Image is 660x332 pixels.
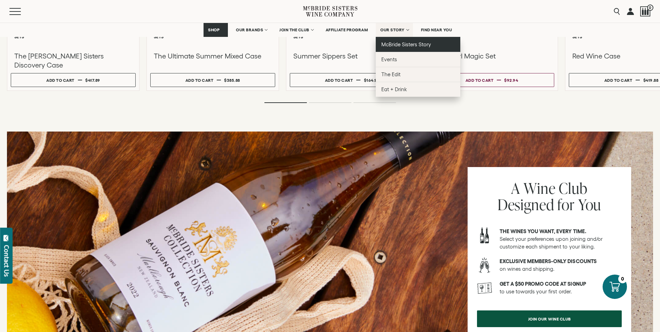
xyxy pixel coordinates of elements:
span: Join our wine club [516,312,583,326]
span: Events [381,56,397,62]
span: OUR STORY [380,27,405,32]
span: SHOP [208,27,220,32]
span: AFFILIATE PROGRAM [326,27,368,32]
span: McBride Sisters Story [381,41,431,47]
span: Eat + Drink [381,86,407,92]
span: FIND NEAR YOU [421,27,452,32]
span: 0 [647,5,653,11]
p: on wines and shipping. [500,258,622,273]
button: Add to cart $385.88 [150,73,275,87]
div: Add to cart [46,75,74,85]
a: OUR BRANDS [231,23,271,37]
span: $164.94 [364,78,380,82]
p: Select your preferences upon joining and/or customize each shipment to your liking. [500,228,622,251]
p: to use towards your first order. [500,280,622,295]
div: Add to cart [325,75,353,85]
a: Events [376,52,460,67]
a: FIND NEAR YOU [416,23,457,37]
span: Designed [498,194,554,215]
strong: The wines you want, every time. [500,228,586,234]
span: The Edit [381,71,400,77]
div: Add to cart [466,75,494,85]
button: Mobile Menu Trigger [9,8,34,15]
span: A [511,178,520,198]
a: The Edit [376,67,460,82]
a: Join our wine club [477,310,622,327]
span: Wine [524,178,555,198]
span: $417.89 [85,78,100,82]
a: JOIN THE CLUB [275,23,318,37]
span: $419.88 [643,78,659,82]
a: OUR STORY [376,23,413,37]
span: $92.94 [504,78,518,82]
h3: Summer Sippers Set [293,52,411,61]
div: Add to cart [604,75,633,85]
a: Eat + Drink [376,82,460,97]
button: Add to cart $417.89 [11,73,136,87]
a: AFFILIATE PROGRAM [321,23,373,37]
div: Add to cart [185,75,214,85]
a: McBride Sisters Story [376,37,460,52]
h3: The Ultimate Summer Mixed Case [154,52,272,61]
button: Add to cart $92.94 [429,73,554,87]
button: Add to cart $164.94 [290,73,415,87]
li: Page dot 3 [353,102,396,103]
li: Page dot 2 [309,102,351,103]
strong: Exclusive members-only discounts [500,258,597,264]
a: SHOP [204,23,228,37]
span: OUR BRANDS [236,27,263,32]
span: JOIN THE CLUB [279,27,309,32]
span: $385.88 [224,78,240,82]
strong: GET A $50 PROMO CODE AT SIGNUP [500,281,586,287]
li: Page dot 1 [264,102,307,103]
h3: Black Girl Magic Set [433,52,551,61]
h3: The [PERSON_NAME] Sisters Discovery Case [14,52,132,70]
div: Contact Us [3,245,10,277]
div: 0 [618,275,627,283]
span: Club [559,178,587,198]
span: You [578,194,602,215]
span: for [557,194,575,215]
